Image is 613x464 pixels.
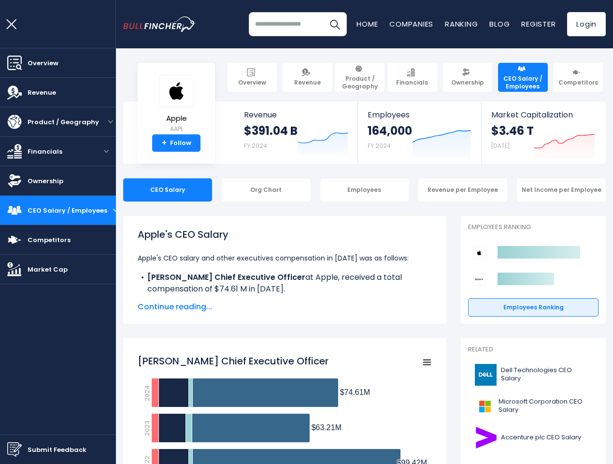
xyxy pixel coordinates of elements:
[28,445,86,455] span: Submit Feedback
[418,178,507,202] div: Revenue per Employee
[368,123,412,138] strong: 164,000
[162,139,167,147] strong: +
[482,101,605,164] a: Market Capitalization $3.46 T [DATE]
[340,75,380,90] span: Product / Geography
[335,63,385,92] a: Product / Geography
[498,63,547,92] a: CEO Salary / Employees
[105,119,116,124] button: open menu
[558,79,598,87] span: Competitors
[138,252,432,264] p: Apple's CEO salary and other executives compensation in [DATE] was as follows:
[244,142,267,150] small: FY 2024
[499,398,593,414] span: Microsoft Corporation CEO Salary
[123,16,196,32] img: bullfincher logo
[28,58,58,68] span: Overview
[323,12,347,36] button: Search
[451,79,484,87] span: Ownership
[123,178,212,202] div: CEO Salary
[28,146,62,157] span: Financials
[468,346,599,354] p: Related
[489,19,510,29] a: Blog
[97,149,116,154] button: open menu
[28,87,56,98] span: Revenue
[244,123,298,138] strong: $391.04 B
[501,434,581,442] span: Accenture plc CEO Salary
[554,63,603,92] a: Competitors
[468,362,599,388] a: Dell Technologies CEO Salary
[389,19,433,29] a: Companies
[28,264,68,275] span: Market Cap
[517,178,606,202] div: Net Income per Employee
[7,174,22,188] img: Ownership
[491,123,534,138] strong: $3.46 T
[138,354,328,368] tspan: [PERSON_NAME] Chief Executive Officer
[491,110,595,119] span: Market Capitalization
[28,176,63,186] span: Ownership
[502,75,543,90] span: CEO Salary / Employees
[396,79,428,87] span: Financials
[473,273,485,286] img: Sony Group Corporation competitors logo
[474,364,498,386] img: DELL logo
[28,117,99,127] span: Product / Geography
[358,101,481,164] a: Employees 164,000 FY 2024
[521,19,556,29] a: Register
[320,178,409,202] div: Employees
[387,63,437,92] a: Financials
[138,272,432,295] li: at Apple, received a total compensation of $74.61 M in [DATE].
[283,63,332,92] a: Revenue
[474,395,496,417] img: MSFT logo
[234,101,358,164] a: Revenue $391.04 B FY 2024
[159,125,193,133] small: AAPL
[445,19,478,29] a: Ranking
[473,246,485,259] img: Apple competitors logo
[468,298,599,317] a: Employees Ranking
[143,385,152,401] text: 2024
[468,223,599,232] p: Employees Ranking
[491,142,510,150] small: [DATE]
[159,74,194,135] a: Apple AAPL
[356,19,378,29] a: Home
[468,393,599,420] a: Microsoft Corporation CEO Salary
[567,12,606,36] a: Login
[138,227,432,242] h1: Apple's CEO Salary
[138,301,432,313] span: Continue reading...
[28,235,71,245] span: Competitors
[368,142,391,150] small: FY 2024
[228,63,277,92] a: Overview
[474,427,498,449] img: ACN logo
[312,423,342,432] tspan: $63.21M
[222,178,311,202] div: Org Chart
[368,110,471,119] span: Employees
[28,205,107,216] span: CEO Salary / Employees
[294,79,321,87] span: Revenue
[159,115,193,123] span: Apple
[340,388,370,396] tspan: $74.61M
[468,424,599,451] a: Accenture plc CEO Salary
[147,272,305,283] b: [PERSON_NAME] Chief Executive Officer
[238,79,266,87] span: Overview
[443,63,492,92] a: Ownership
[143,420,152,436] text: 2023
[152,134,200,152] a: +Follow
[113,208,118,213] button: open menu
[123,16,196,32] a: Go to homepage
[501,366,593,383] span: Dell Technologies CEO Salary
[244,110,348,119] span: Revenue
